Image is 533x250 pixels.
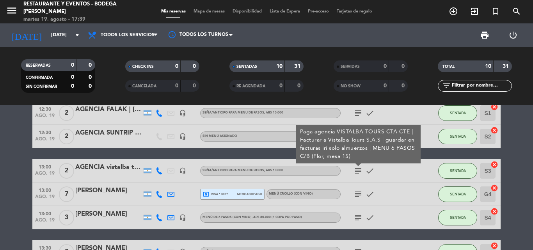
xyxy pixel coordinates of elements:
div: AGENCIA vistalba tours | [PERSON_NAME] [75,162,142,172]
span: ago. 19 [35,113,55,122]
span: ago. 19 [35,218,55,227]
span: Pre-acceso [304,9,333,14]
strong: 0 [175,83,178,89]
span: CONFIRMADA [26,76,53,80]
i: [DATE] [6,27,47,44]
strong: 0 [175,64,178,69]
span: 12:30 [35,128,55,137]
strong: 0 [89,62,93,68]
span: 3 [59,210,74,225]
i: exit_to_app [470,7,479,16]
i: subject [354,190,363,199]
span: 2 [59,163,74,179]
span: 12:30 [35,104,55,113]
i: cancel [490,242,498,250]
span: visa * 3027 [203,191,228,198]
span: Mis reservas [157,9,190,14]
i: check [365,166,375,176]
div: AGENCIA SUNTRIP | [PERSON_NAME] [PERSON_NAME] [75,128,142,138]
button: menu [6,5,18,19]
i: cancel [490,161,498,168]
span: SERVIDAS [341,65,360,69]
span: SENTADA [450,168,466,173]
strong: 0 [71,74,74,80]
div: LOG OUT [499,23,527,47]
span: MENÚ CRIOLLO (Con vino) [269,192,313,195]
i: check [365,108,375,118]
strong: 0 [402,64,406,69]
i: filter_list [442,81,451,90]
button: SENTADA [438,163,477,179]
i: headset_mic [179,133,186,140]
span: 2 [59,105,74,121]
strong: 0 [193,83,197,89]
span: Mapa de mesas [190,9,229,14]
strong: 0 [193,64,197,69]
i: search [512,7,521,16]
i: cancel [490,103,498,111]
span: TOTAL [442,65,455,69]
strong: 10 [485,64,491,69]
i: subject [354,213,363,222]
strong: 0 [279,83,282,89]
span: SIN CONFIRMAR [26,85,57,89]
span: ago. 19 [35,194,55,203]
span: RESERVADAS [26,64,51,67]
input: Filtrar por nombre... [451,82,512,90]
span: print [480,30,489,40]
span: RE AGENDADA [236,84,265,88]
button: SENTADA [438,210,477,225]
span: SENTADAS [236,65,257,69]
i: cancel [490,207,498,215]
strong: 0 [71,83,74,89]
div: Paga agencia VISTALBA TOURS CTA CTE | Facturar a Vistalba Tours S.A.S | guardar en facturas iri s... [300,128,417,161]
i: turned_in_not [491,7,500,16]
span: Sin menú asignado [203,135,237,138]
span: mercadopago [237,191,262,197]
div: [PERSON_NAME] [75,209,142,219]
i: check [365,213,375,222]
span: , ARS 10.000 [264,111,283,114]
i: cancel [490,184,498,192]
span: 7 [59,186,74,202]
strong: 10 [276,64,282,69]
span: Disponibilidad [229,9,266,14]
strong: 0 [71,62,74,68]
span: SENTADA [450,134,466,138]
span: Lista de Espera [266,9,304,14]
i: headset_mic [179,167,186,174]
span: 13:00 [35,185,55,194]
span: SENTADA [450,111,466,115]
strong: 31 [503,64,510,69]
span: Seña/anticipo para MENU DE PASOS [203,111,283,114]
span: Seña/anticipo para MENU DE PASOS [203,169,283,172]
strong: 0 [89,83,93,89]
div: Restaurante y Eventos - Bodega [PERSON_NAME] [23,0,128,16]
span: 13:00 [35,209,55,218]
i: power_settings_new [508,30,518,40]
button: SENTADA [438,129,477,144]
strong: 0 [402,83,406,89]
div: martes 19. agosto - 17:39 [23,16,128,23]
strong: 0 [297,83,302,89]
span: ago. 19 [35,171,55,180]
span: MENÚ DE 6 PASOS (Con vino) [203,216,302,219]
i: add_circle_outline [449,7,458,16]
span: SENTADA [450,215,466,220]
span: , ARS 80.000 (1 copa por paso) [252,216,302,219]
i: local_atm [203,191,210,198]
i: menu [6,5,18,16]
i: subject [354,166,363,176]
strong: 31 [294,64,302,69]
span: CHECK INS [132,65,154,69]
div: AGENCIA FALAK | [PERSON_NAME] [75,105,142,115]
span: Todos los servicios [101,32,155,38]
span: 2 [59,129,74,144]
span: 13:00 [35,162,55,171]
span: ago. 19 [35,137,55,145]
i: subject [354,108,363,118]
strong: 0 [384,83,387,89]
span: SENTADA [450,192,466,196]
strong: 0 [384,64,387,69]
button: SENTADA [438,186,477,202]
